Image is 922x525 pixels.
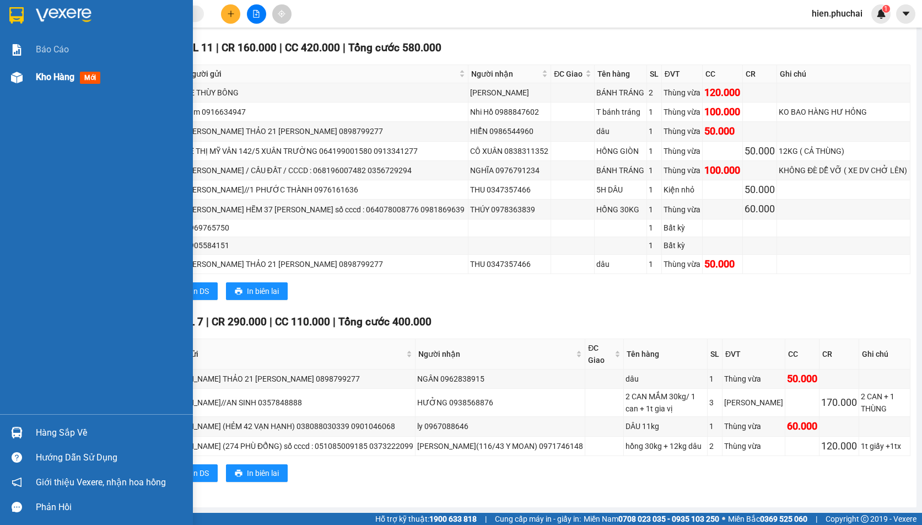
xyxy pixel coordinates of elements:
div: 2 [649,87,660,99]
span: mới [80,72,100,84]
div: THU 0347357466 [470,258,549,270]
span: notification [12,477,22,488]
div: Tâm 0916634947 [185,106,467,118]
div: NGÂN 0962838915 [417,373,583,385]
div: [PERSON_NAME] [470,87,549,99]
div: [PERSON_NAME]//1 PHƯỚC THÀNH 0976161636 [185,184,467,196]
div: Thùng vừa [664,164,701,176]
div: HỒNG GIÒN [596,145,645,157]
div: [PERSON_NAME] (HẺM 42 VẠN HẠNH) 038088030339 0901046068 [162,420,413,432]
div: 100.000 [704,104,741,120]
span: | [343,41,346,54]
div: [PERSON_NAME] THẢO 21 [PERSON_NAME] 0898799277 [162,373,413,385]
div: 50.000 [745,182,775,197]
span: | [485,513,487,525]
span: Người nhận [418,348,574,360]
th: SL [647,65,662,83]
div: [PERSON_NAME] HẼM 37 [PERSON_NAME] số cccd : 064078008776 0981869639 [185,203,467,216]
div: HƯỞNG 0938568876 [417,397,583,409]
span: SL 7 [182,315,203,328]
div: Thùng vừa [664,203,701,216]
span: Hỗ trợ kỹ thuật: [375,513,477,525]
div: THU 0347357466 [470,184,549,196]
span: Người gửi [163,348,404,360]
th: CC [785,339,819,369]
th: CR [819,339,859,369]
img: warehouse-icon [11,427,23,438]
img: solution-icon [11,44,23,56]
th: CC [703,65,743,83]
div: Phản hồi [36,499,185,516]
div: [PERSON_NAME] / CẦU ĐẤT / CCCD : 068196007482 0356729294 [185,164,467,176]
div: dâu [596,125,645,137]
span: hien.phuchai [803,7,871,20]
div: HIỂN 0986544960 [470,125,549,137]
div: [PERSON_NAME] THẢO 21 [PERSON_NAME] 0898799277 [185,258,467,270]
span: Tổng cước 400.000 [338,315,432,328]
div: 1 [709,420,720,432]
div: 1t giấy +1tx [861,440,908,452]
span: Người gửi [186,68,457,80]
div: [PERSON_NAME] THẢO 21 [PERSON_NAME] 0898799277 [185,125,467,137]
span: Miền Nam [584,513,719,525]
div: 1 [649,164,660,176]
th: ĐVT [722,339,785,369]
div: Thùng vừa [664,258,701,270]
span: printer [235,287,242,296]
span: | [206,315,209,328]
div: dâu [596,258,645,270]
strong: 0708 023 035 - 0935 103 250 [618,515,719,523]
div: 1 [649,106,660,118]
div: 50.000 [704,124,741,139]
div: 1 [649,203,660,216]
div: Thùng vừa [664,125,701,137]
div: NGHĨA 0976791234 [470,164,549,176]
div: [PERSON_NAME]//AN SINH 0357848888 [162,397,413,409]
button: plus [221,4,240,24]
span: | [333,315,336,328]
span: | [269,315,272,328]
div: 3 [709,397,720,409]
div: [PERSON_NAME](116/43 Y MOAN) 0971746148 [417,440,583,452]
div: Thùng vừa [664,145,701,157]
div: XE THÙY BÔNG [185,87,467,99]
div: Nhi Hồ 0988847602 [470,106,549,118]
span: In biên lai [247,285,279,297]
div: 120.000 [704,85,741,100]
img: logo-vxr [9,7,24,24]
div: 170.000 [821,395,857,410]
div: 1 [709,373,720,385]
span: caret-down [901,9,911,19]
div: ly 0967088646 [417,420,583,432]
span: ĐC Giao [554,68,583,80]
span: CC 110.000 [275,315,330,328]
button: file-add [247,4,266,24]
span: Miền Bắc [728,513,807,525]
span: question-circle [12,452,22,463]
span: plus [227,10,235,18]
span: CR 160.000 [222,41,277,54]
div: 1 [649,239,660,251]
div: 1 [649,184,660,196]
div: hồng 30kg + 12kg dâu [626,440,705,452]
div: KO BAO HÀNG HƯ HỎNG [779,106,908,118]
th: CR [743,65,777,83]
div: 2 CAN + 1 THÙNG [861,390,908,415]
div: Thùng vừa [724,373,783,385]
div: 60.000 [745,201,775,217]
span: Tổng cước 580.000 [348,41,441,54]
span: message [12,502,22,512]
span: aim [278,10,285,18]
div: CÔ XUÂN 0838311352 [470,145,549,157]
img: warehouse-icon [11,72,23,83]
th: SL [708,339,722,369]
div: Hướng dẫn sử dụng [36,449,185,466]
span: ĐC Giao [588,342,612,366]
div: Bất kỳ [664,239,701,251]
span: In biên lai [247,467,279,479]
div: THÚY 0978363839 [470,203,549,216]
div: Hàng sắp về [36,425,185,441]
th: Tên hàng [624,339,708,369]
span: In DS [191,467,209,479]
div: 60.000 [787,419,817,434]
